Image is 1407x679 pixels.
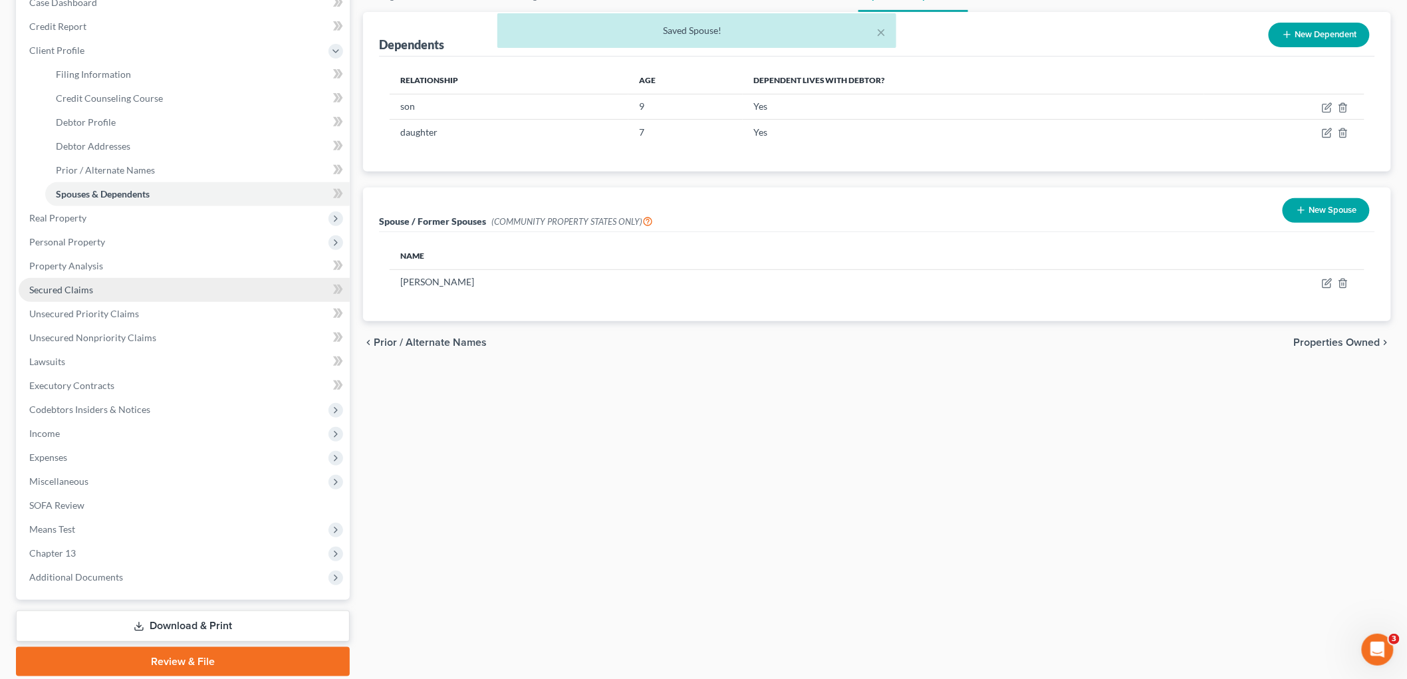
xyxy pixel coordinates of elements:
span: Codebtors Insiders & Notices [29,404,150,415]
i: chevron_right [1380,337,1391,348]
td: 9 [628,94,743,119]
span: Means Test [29,523,75,535]
span: Client Profile [29,45,84,56]
span: Debtor Profile [56,116,116,128]
a: Credit Counseling Course [45,86,350,110]
span: Credit Counseling Course [56,92,163,104]
span: Personal Property [29,236,105,247]
a: Debtor Profile [45,110,350,134]
a: Unsecured Nonpriority Claims [19,326,350,350]
span: Income [29,428,60,439]
span: Expenses [29,452,67,463]
span: Spouse / Former Spouses [379,215,486,227]
button: chevron_left Prior / Alternate Names [363,337,487,348]
th: Age [628,67,743,94]
span: Prior / Alternate Names [374,337,487,348]
iframe: Intercom live chat [1362,634,1394,666]
button: × [876,24,886,40]
span: 3 [1389,634,1400,644]
th: Name [390,243,1015,269]
span: Additional Documents [29,571,123,583]
td: son [390,94,628,119]
a: Review & File [16,647,350,676]
span: SOFA Review [29,499,84,511]
a: Spouses & Dependents [45,182,350,206]
span: Miscellaneous [29,475,88,487]
span: Secured Claims [29,284,93,295]
span: Lawsuits [29,356,65,367]
a: Filing Information [45,63,350,86]
span: Debtor Addresses [56,140,130,152]
span: Real Property [29,212,86,223]
div: Saved Spouse! [508,24,886,37]
button: New Spouse [1283,198,1370,223]
a: Property Analysis [19,254,350,278]
td: [PERSON_NAME] [390,269,1015,295]
th: Dependent lives with debtor? [743,67,1204,94]
th: Relationship [390,67,628,94]
i: chevron_left [363,337,374,348]
span: Chapter 13 [29,547,76,559]
td: Yes [743,120,1204,145]
td: Yes [743,94,1204,119]
td: daughter [390,120,628,145]
span: Spouses & Dependents [56,188,150,200]
a: Secured Claims [19,278,350,302]
a: Executory Contracts [19,374,350,398]
a: Debtor Addresses [45,134,350,158]
a: Unsecured Priority Claims [19,302,350,326]
span: Executory Contracts [29,380,114,391]
a: Prior / Alternate Names [45,158,350,182]
span: Properties Owned [1294,337,1380,348]
span: Unsecured Nonpriority Claims [29,332,156,343]
td: 7 [628,120,743,145]
a: SOFA Review [19,493,350,517]
span: Prior / Alternate Names [56,164,155,176]
button: Properties Owned chevron_right [1294,337,1391,348]
span: Unsecured Priority Claims [29,308,139,319]
span: (COMMUNITY PROPERTY STATES ONLY) [491,216,653,227]
span: Filing Information [56,68,131,80]
a: Lawsuits [19,350,350,374]
span: Property Analysis [29,260,103,271]
a: Download & Print [16,611,350,642]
